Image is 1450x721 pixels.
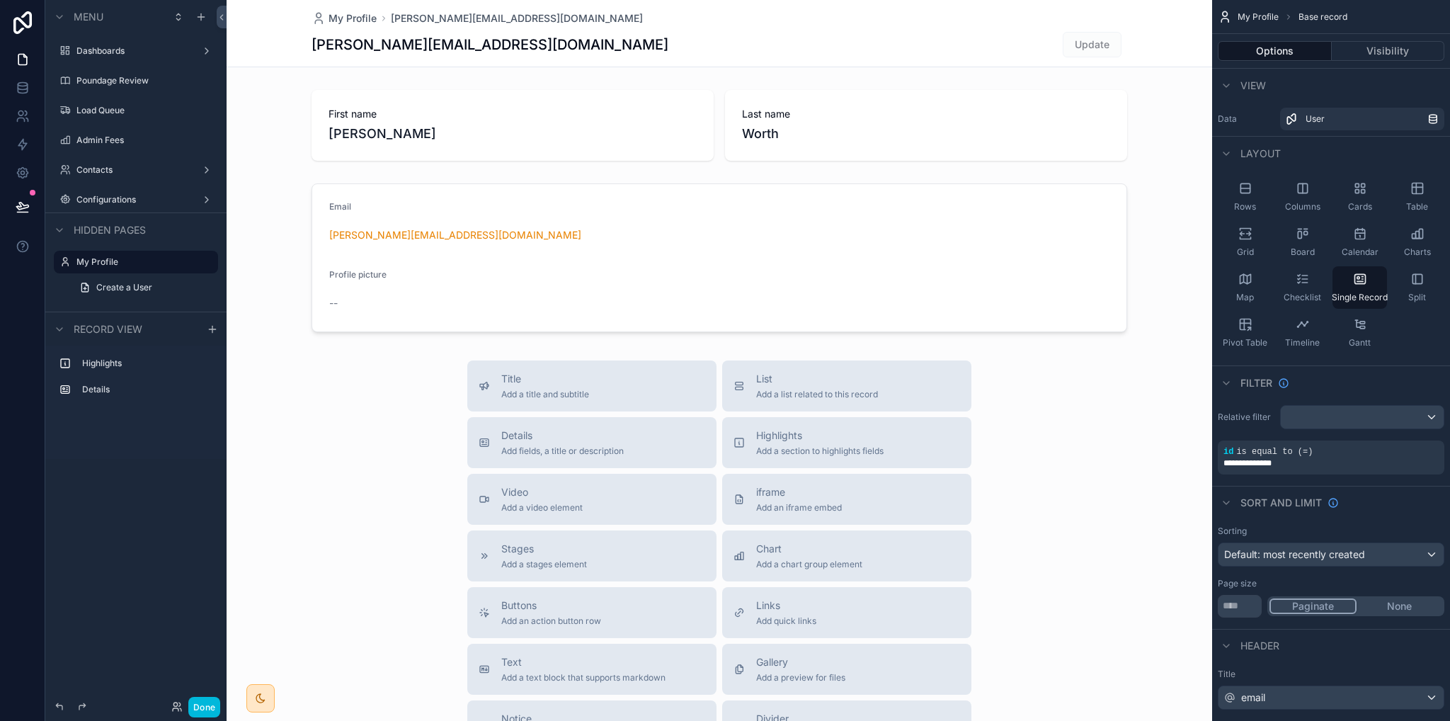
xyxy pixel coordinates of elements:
[1224,548,1365,560] span: Default: most recently created
[1236,292,1254,303] span: Map
[1236,447,1313,457] span: is equal to (=)
[1332,41,1445,61] button: Visibility
[1298,11,1347,23] span: Base record
[76,45,190,57] label: Dashboards
[1218,176,1272,218] button: Rows
[1332,312,1387,354] button: Gantt
[1306,113,1325,125] span: User
[1275,266,1330,309] button: Checklist
[1218,578,1257,589] label: Page size
[1240,639,1279,653] span: Header
[1408,292,1426,303] span: Split
[1218,411,1274,423] label: Relative filter
[45,346,227,415] div: scrollable content
[1291,246,1315,258] span: Board
[1218,312,1272,354] button: Pivot Table
[1285,337,1320,348] span: Timeline
[76,164,190,176] label: Contacts
[1349,337,1371,348] span: Gantt
[82,384,207,395] label: Details
[1284,292,1321,303] span: Checklist
[1234,201,1256,212] span: Rows
[1285,201,1320,212] span: Columns
[1332,221,1387,263] button: Calendar
[1332,266,1387,309] button: Single Record
[1237,246,1254,258] span: Grid
[82,358,207,369] label: Highlights
[1348,201,1372,212] span: Cards
[1390,176,1444,218] button: Table
[1240,496,1322,510] span: Sort And Limit
[1240,79,1266,93] span: View
[1238,11,1279,23] span: My Profile
[1240,376,1272,390] span: Filter
[1342,246,1378,258] span: Calendar
[1275,312,1330,354] button: Timeline
[96,282,152,293] span: Create a User
[76,194,190,205] label: Configurations
[1404,246,1431,258] span: Charts
[1390,221,1444,263] button: Charts
[76,75,210,86] label: Poundage Review
[1218,669,1444,680] label: Title
[1280,108,1444,130] a: User
[1218,686,1444,710] button: email
[1218,266,1272,309] button: Map
[1218,41,1332,61] button: Options
[71,276,218,299] a: Create a User
[1406,201,1428,212] span: Table
[76,135,210,146] label: Admin Fees
[1218,113,1274,125] label: Data
[1218,526,1247,537] label: Sorting
[312,11,377,25] a: My Profile
[1332,176,1387,218] button: Cards
[188,697,220,717] button: Done
[76,256,210,268] label: My Profile
[1223,447,1233,457] span: id
[1218,543,1444,567] button: Default: most recently created
[1275,221,1330,263] button: Board
[74,10,103,24] span: Menu
[1332,292,1388,303] span: Single Record
[1218,221,1272,263] button: Grid
[74,223,146,237] span: Hidden pages
[312,35,668,55] h1: [PERSON_NAME][EMAIL_ADDRESS][DOMAIN_NAME]
[1269,598,1357,614] button: Paginate
[74,322,142,336] span: Record view
[76,105,210,116] label: Load Queue
[1357,598,1442,614] button: None
[329,11,377,25] span: My Profile
[1390,266,1444,309] button: Split
[1241,691,1265,705] span: email
[1240,147,1281,161] span: Layout
[391,11,643,25] a: [PERSON_NAME][EMAIL_ADDRESS][DOMAIN_NAME]
[1275,176,1330,218] button: Columns
[1223,337,1267,348] span: Pivot Table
